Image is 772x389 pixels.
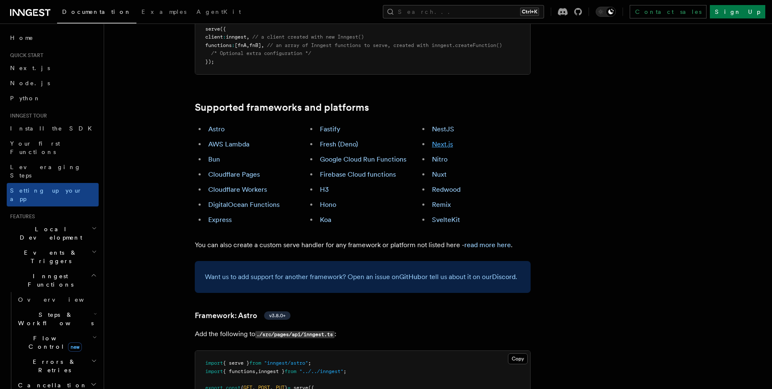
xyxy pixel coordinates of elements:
button: Toggle dark mode [596,7,616,17]
span: Home [10,34,34,42]
a: Install the SDK [7,121,99,136]
a: Contact sales [630,5,707,18]
span: [fnA [235,42,246,48]
span: Node.js [10,80,50,86]
span: , [255,368,258,374]
span: new [68,342,82,352]
a: Documentation [57,3,136,23]
a: Nuxt [432,170,447,178]
span: "../../inngest" [299,368,343,374]
a: Astro [208,125,225,133]
span: Install the SDK [10,125,97,132]
a: Remix [432,201,451,209]
a: Setting up your app [7,183,99,206]
span: Leveraging Steps [10,164,81,179]
button: Errors & Retries [15,354,99,378]
a: Your first Functions [7,136,99,159]
a: Hono [320,201,336,209]
p: Add the following to : [195,328,531,340]
span: Next.js [10,65,50,71]
span: Overview [18,296,105,303]
span: Examples [141,8,186,15]
button: Steps & Workflows [15,307,99,331]
a: Leveraging Steps [7,159,99,183]
span: Features [7,213,35,220]
a: Fastify [320,125,340,133]
a: GitHub [399,273,421,281]
a: Express [208,216,232,224]
span: // an array of Inngest functions to serve, created with inngest.createFunction() [267,42,502,48]
a: Framework: Astrov3.8.0+ [195,310,290,321]
a: Node.js [7,76,99,91]
span: // a client created with new Inngest() [252,34,364,40]
a: Overview [15,292,99,307]
button: Local Development [7,222,99,245]
span: Local Development [7,225,92,242]
span: Events & Triggers [7,248,92,265]
a: Examples [136,3,191,23]
span: ; [343,368,346,374]
a: Fresh (Deno) [320,140,358,148]
p: Want us to add support for another framework? Open an issue on or tell us about it on our . [205,271,521,283]
span: , [261,42,264,48]
a: AWS Lambda [208,140,249,148]
span: { functions [223,368,255,374]
span: import [205,360,223,366]
p: You can also create a custom serve handler for any framework or platform not listed here - . [195,239,531,251]
a: Bun [208,155,220,163]
a: Discord [492,273,516,281]
a: Cloudflare Pages [208,170,260,178]
a: Home [7,30,99,45]
span: { serve } [223,360,249,366]
span: client [205,34,223,40]
a: Cloudflare Workers [208,185,267,193]
button: Inngest Functions [7,269,99,292]
span: Your first Functions [10,140,60,155]
a: DigitalOcean Functions [208,201,280,209]
span: inngest [226,34,246,40]
a: Sign Up [710,5,765,18]
span: , [246,42,249,48]
button: Copy [508,353,528,364]
span: import [205,368,223,374]
a: Redwood [432,185,461,193]
span: "inngest/astro" [264,360,308,366]
span: AgentKit [196,8,241,15]
a: NestJS [432,125,454,133]
button: Search...Ctrl+K [383,5,544,18]
a: Nitro [432,155,447,163]
span: Flow Control [15,334,92,351]
span: ; [308,360,311,366]
a: H3 [320,185,329,193]
span: Inngest tour [7,112,47,119]
code: ./src/pages/api/inngest.ts [255,331,335,338]
span: : [223,34,226,40]
span: functions [205,42,232,48]
span: Setting up your app [10,187,82,202]
span: serve [205,26,220,32]
span: Errors & Retries [15,358,91,374]
a: Supported frameworks and platforms [195,102,369,113]
span: : [232,42,235,48]
a: Firebase Cloud functions [320,170,396,178]
a: read more here [464,241,511,249]
span: v3.8.0+ [269,312,285,319]
button: Flow Controlnew [15,331,99,354]
span: from [249,360,261,366]
span: Documentation [62,8,131,15]
a: Next.js [432,140,453,148]
span: inngest } [258,368,285,374]
button: Events & Triggers [7,245,99,269]
span: Steps & Workflows [15,311,94,327]
a: Koa [320,216,331,224]
span: ({ [220,26,226,32]
span: }); [205,59,214,65]
span: Python [10,95,41,102]
a: Python [7,91,99,106]
a: Next.js [7,60,99,76]
span: Inngest Functions [7,272,91,289]
a: AgentKit [191,3,246,23]
a: SvelteKit [432,216,460,224]
kbd: Ctrl+K [520,8,539,16]
span: , [246,34,249,40]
